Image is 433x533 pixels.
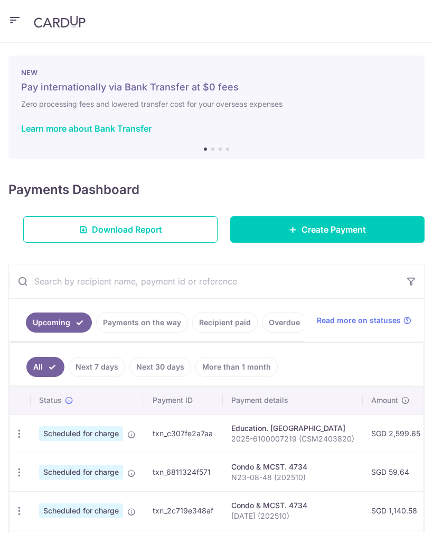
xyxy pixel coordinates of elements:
[92,223,162,236] span: Download Report
[231,511,354,521] p: [DATE] (202510)
[317,315,411,326] a: Read more on statuses
[39,465,123,480] span: Scheduled for charge
[223,387,363,414] th: Payment details
[371,395,398,406] span: Amount
[21,98,412,111] h6: Zero processing fees and lowered transfer cost for your overseas expenses
[39,503,123,518] span: Scheduled for charge
[144,491,223,530] td: txn_2c719e348af
[23,216,218,243] a: Download Report
[26,313,92,333] a: Upcoming
[195,357,278,377] a: More than 1 month
[39,395,62,406] span: Status
[69,357,125,377] a: Next 7 days
[302,223,366,236] span: Create Payment
[9,264,399,298] input: Search by recipient name, payment id or reference
[144,453,223,491] td: txn_6811324f571
[21,123,152,134] a: Learn more about Bank Transfer
[231,423,354,434] div: Education. [GEOGRAPHIC_DATA]
[8,180,139,199] h4: Payments Dashboard
[34,15,86,28] img: CardUp
[363,453,429,491] td: SGD 59.64
[21,68,412,77] p: NEW
[144,414,223,453] td: txn_c307fe2a7aa
[317,315,401,326] span: Read more on statuses
[144,387,223,414] th: Payment ID
[26,357,64,377] a: All
[192,313,258,333] a: Recipient paid
[230,216,425,243] a: Create Payment
[363,414,429,453] td: SGD 2,599.65
[231,434,354,444] p: 2025-6100007219 (CSM2403820)
[129,357,191,377] a: Next 30 days
[363,491,429,530] td: SGD 1,140.58
[262,313,307,333] a: Overdue
[96,313,188,333] a: Payments on the way
[231,472,354,483] p: N23-08-48 (202510)
[39,426,123,441] span: Scheduled for charge
[21,81,412,94] h5: Pay internationally via Bank Transfer at $0 fees
[231,500,354,511] div: Condo & MCST. 4734
[231,462,354,472] div: Condo & MCST. 4734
